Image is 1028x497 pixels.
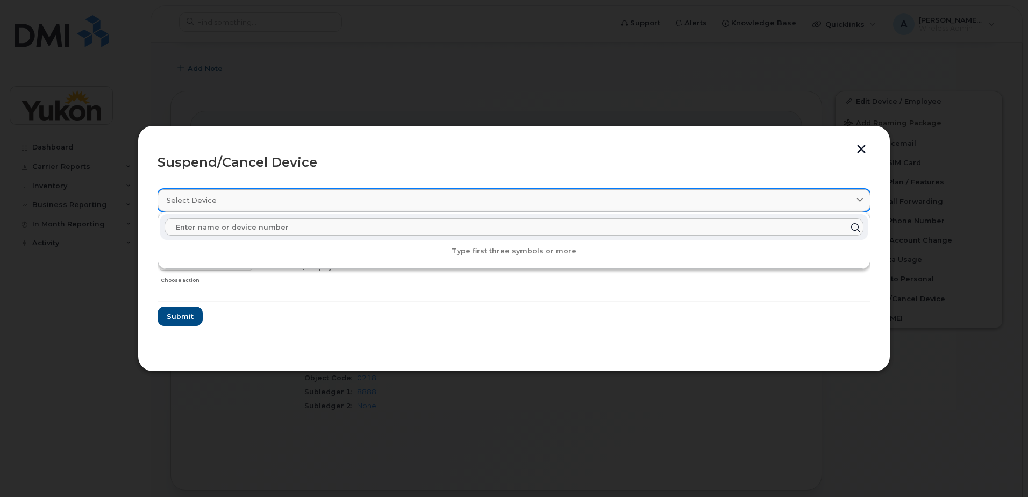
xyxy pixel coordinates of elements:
[158,156,870,169] div: Suspend/Cancel Device
[167,311,194,322] span: Submit
[161,272,252,285] div: Choose action
[475,257,549,271] span: Transfer device to spare hardware
[165,218,863,236] input: Enter name or device number
[167,195,217,205] span: Select device
[160,247,868,255] p: Type first three symbols or more
[158,307,203,326] button: Submit
[158,189,870,211] a: Select device
[270,257,351,271] span: Available for new activations/redeployments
